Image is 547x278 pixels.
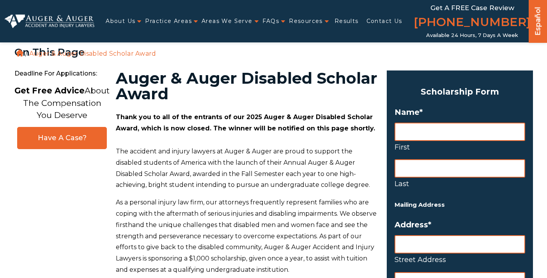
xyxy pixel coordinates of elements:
span: Have A Case? [25,134,99,143]
img: Auger & Auger Accident and Injury Lawyers Logo [5,14,94,28]
a: Results [335,13,359,29]
h3: Scholarship Form [395,84,525,99]
span: Available 24 Hours, 7 Days a Week [426,32,518,39]
h1: Auger & Auger Disabled Scholar Award [116,70,377,102]
li: Auger & Auger Disabled Scholar Award [27,50,158,57]
a: Areas We Serve [202,13,253,29]
p: About The Compensation You Deserve [14,84,110,121]
p: As a personal injury law firm, our attorneys frequently represent families who are coping with th... [116,197,377,276]
a: Contact Us [366,13,402,29]
label: Last [395,178,525,190]
a: Home [16,49,23,56]
a: Resources [289,13,323,29]
a: Practice Areas [145,13,192,29]
label: First [395,141,525,153]
a: Have A Case? [17,127,107,149]
a: About Us [106,13,135,29]
a: FAQs [262,13,280,29]
label: Address [395,220,525,229]
span: Deadline for Applications: [14,66,110,82]
span: Get a FREE Case Review [430,4,514,12]
label: Street Address [395,253,525,266]
strong: Get Free Advice [14,86,85,95]
label: Name [395,107,525,117]
a: [PHONE_NUMBER] [414,14,531,32]
strong: Thank you to all of the entrants of our 2025 Auger & Auger Disabled Scholar Award, which is now c... [116,113,375,132]
h5: Mailing Address [395,200,525,210]
p: The accident and injury lawyers at Auger & Auger are proud to support the disabled students of Am... [116,146,377,191]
